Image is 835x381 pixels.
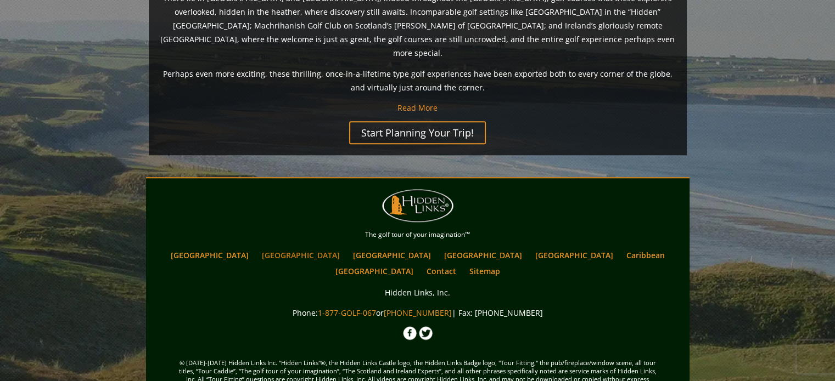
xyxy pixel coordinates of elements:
[419,326,433,340] img: Twitter
[349,121,486,144] a: Start Planning Your Trip!
[160,67,676,94] p: Perhaps even more exciting, these thrilling, once-in-a-lifetime type golf experiences have been e...
[318,308,376,318] a: 1-877-GOLF-067
[149,306,687,320] p: Phone: or | Fax: [PHONE_NUMBER]
[256,247,345,263] a: [GEOGRAPHIC_DATA]
[397,103,438,113] a: Read More
[530,247,619,263] a: [GEOGRAPHIC_DATA]
[165,247,254,263] a: [GEOGRAPHIC_DATA]
[464,263,506,279] a: Sitemap
[439,247,528,263] a: [GEOGRAPHIC_DATA]
[421,263,462,279] a: Contact
[330,263,419,279] a: [GEOGRAPHIC_DATA]
[384,308,452,318] a: [PHONE_NUMBER]
[149,229,687,241] p: The golf tour of your imagination™
[403,326,417,340] img: Facebook
[149,286,687,299] p: Hidden Links, Inc.
[348,247,436,263] a: [GEOGRAPHIC_DATA]
[621,247,670,263] a: Caribbean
